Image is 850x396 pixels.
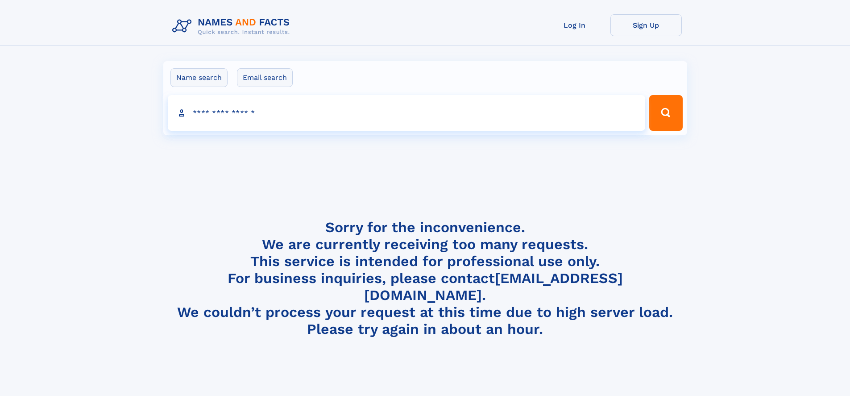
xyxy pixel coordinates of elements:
[168,95,646,131] input: search input
[237,68,293,87] label: Email search
[364,270,623,304] a: [EMAIL_ADDRESS][DOMAIN_NAME]
[649,95,682,131] button: Search Button
[169,219,682,338] h4: Sorry for the inconvenience. We are currently receiving too many requests. This service is intend...
[610,14,682,36] a: Sign Up
[539,14,610,36] a: Log In
[170,68,228,87] label: Name search
[169,14,297,38] img: Logo Names and Facts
